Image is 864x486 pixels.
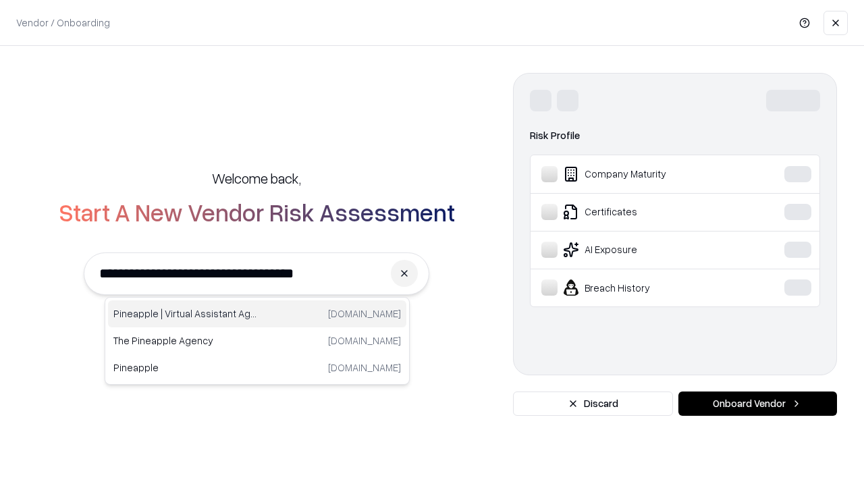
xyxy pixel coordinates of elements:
h5: Welcome back, [212,169,301,188]
p: [DOMAIN_NAME] [328,333,401,348]
div: Company Maturity [541,166,743,182]
div: Breach History [541,279,743,296]
div: AI Exposure [541,242,743,258]
p: Pineapple | Virtual Assistant Agency [113,306,257,321]
button: Discard [513,391,673,416]
p: [DOMAIN_NAME] [328,360,401,375]
p: The Pineapple Agency [113,333,257,348]
h2: Start A New Vendor Risk Assessment [59,198,455,225]
p: Pineapple [113,360,257,375]
div: Certificates [541,204,743,220]
p: [DOMAIN_NAME] [328,306,401,321]
div: Risk Profile [530,128,820,144]
p: Vendor / Onboarding [16,16,110,30]
div: Suggestions [105,297,410,385]
button: Onboard Vendor [678,391,837,416]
